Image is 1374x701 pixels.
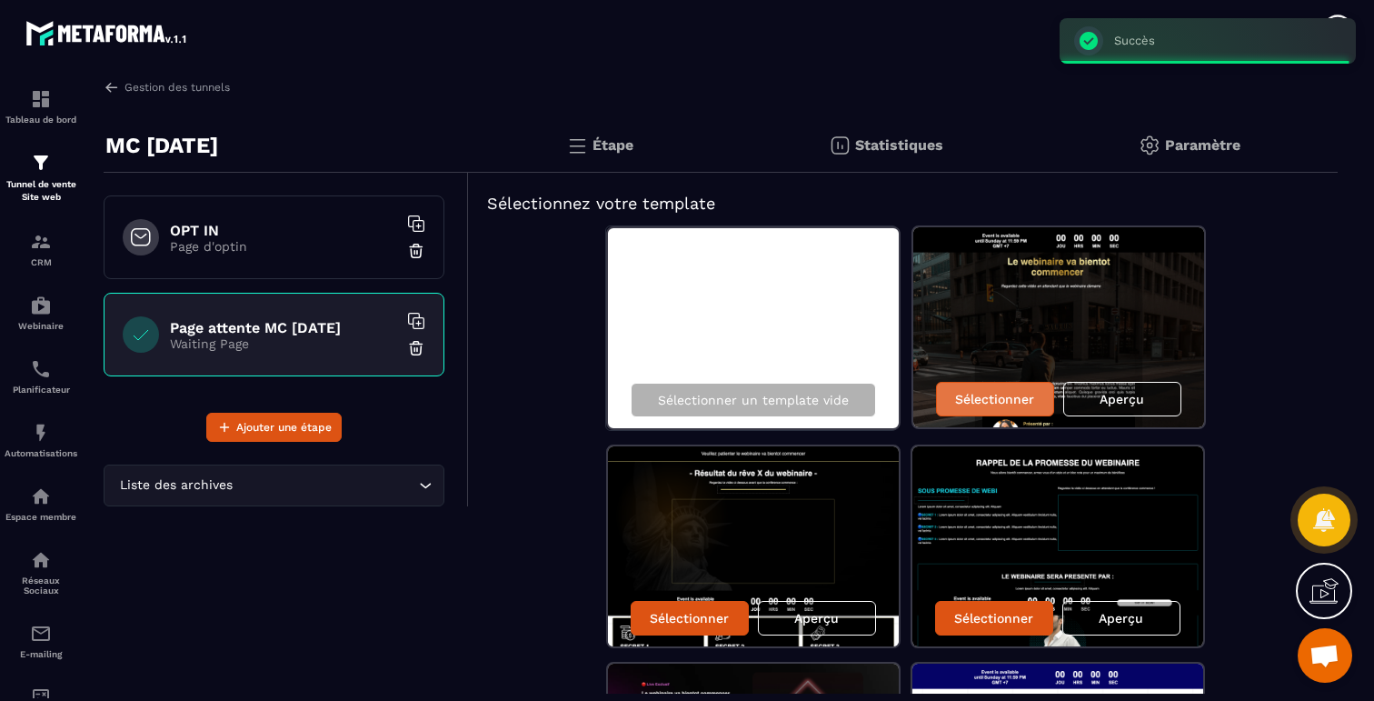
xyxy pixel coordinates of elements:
[170,319,397,336] h6: Page attente MC [DATE]
[30,486,52,507] img: automations
[104,79,230,95] a: Gestion des tunnels
[855,136,943,154] p: Statistiques
[30,231,52,253] img: formation
[30,422,52,444] img: automations
[407,339,425,357] img: trash
[955,392,1034,406] p: Sélectionner
[5,576,77,596] p: Réseaux Sociaux
[954,611,1033,626] p: Sélectionner
[170,336,397,351] p: Waiting Page
[5,178,77,204] p: Tunnel de vente Site web
[5,472,77,536] a: automationsautomationsEspace membre
[829,135,851,156] img: stats.20deebd0.svg
[104,79,120,95] img: arrow
[658,393,849,407] p: Sélectionner un template vide
[236,476,414,496] input: Search for option
[5,385,77,395] p: Planificateur
[794,611,839,626] p: Aperçu
[5,281,77,345] a: automationsautomationsWebinaire
[5,649,77,659] p: E-mailing
[104,465,444,506] div: Search for option
[407,242,425,260] img: trash
[25,16,189,49] img: logo
[30,549,52,571] img: social-network
[912,446,1203,646] img: image
[5,609,77,673] a: emailemailE-mailing
[1298,628,1352,683] div: Ouvrir le chat
[5,345,77,408] a: schedulerschedulerPlanificateur
[170,239,397,254] p: Page d'optin
[115,476,236,496] span: Liste des archives
[5,75,77,138] a: formationformationTableau de bord
[30,623,52,645] img: email
[5,512,77,522] p: Espace membre
[608,446,899,646] img: image
[5,536,77,609] a: social-networksocial-networkRéseaux Sociaux
[650,611,729,626] p: Sélectionner
[1165,136,1240,154] p: Paramètre
[206,413,342,442] button: Ajouter une étape
[592,136,633,154] p: Étape
[1139,135,1160,156] img: setting-gr.5f69749f.svg
[105,127,218,164] p: MC [DATE]
[30,358,52,380] img: scheduler
[30,88,52,110] img: formation
[236,418,332,436] span: Ajouter une étape
[5,115,77,125] p: Tableau de bord
[1100,392,1144,406] p: Aperçu
[5,217,77,281] a: formationformationCRM
[487,191,1319,216] h5: Sélectionnez votre template
[30,295,52,316] img: automations
[170,222,397,239] h6: OPT IN
[913,227,1204,427] img: image
[5,321,77,331] p: Webinaire
[1099,611,1143,626] p: Aperçu
[566,135,588,156] img: bars.0d591741.svg
[30,152,52,174] img: formation
[5,408,77,472] a: automationsautomationsAutomatisations
[5,448,77,458] p: Automatisations
[5,257,77,267] p: CRM
[5,138,77,217] a: formationformationTunnel de vente Site web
